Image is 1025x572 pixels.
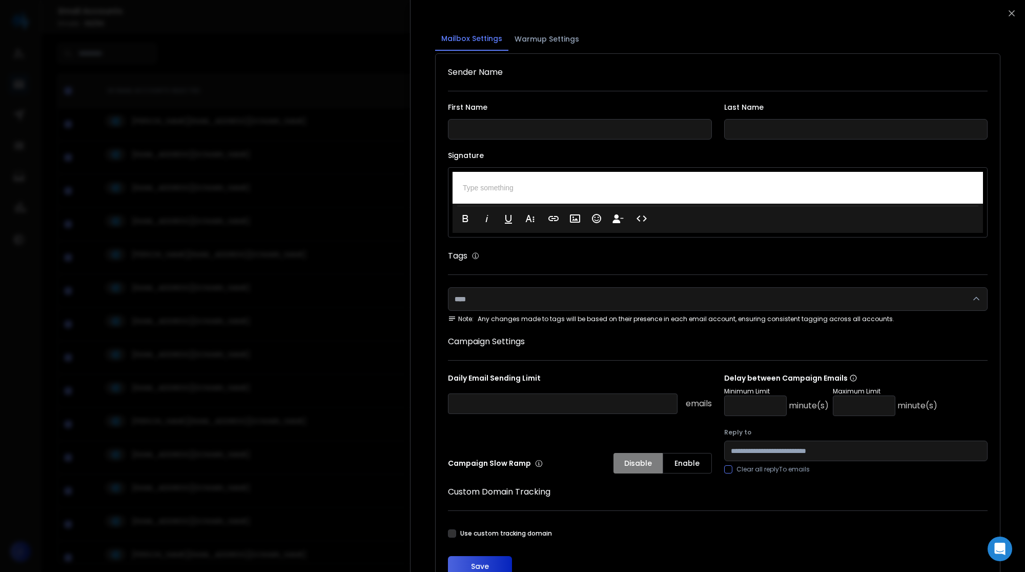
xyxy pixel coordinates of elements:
label: First Name [448,104,712,111]
p: Campaign Slow Ramp [448,458,543,468]
button: Insert Link (⌘K) [544,208,563,229]
button: Italic (⌘I) [477,208,497,229]
label: Reply to [724,428,988,437]
p: Maximum Limit [833,387,937,396]
button: Insert Image (⌘P) [565,208,585,229]
label: Last Name [724,104,988,111]
h1: Sender Name [448,66,988,78]
button: More Text [520,208,540,229]
button: Bold (⌘B) [456,208,475,229]
span: Note: [448,315,474,323]
h1: Campaign Settings [448,336,988,348]
p: minute(s) [789,400,829,412]
p: minute(s) [897,400,937,412]
label: Use custom tracking domain [460,529,552,538]
p: Minimum Limit [724,387,829,396]
button: Insert Unsubscribe Link [608,208,628,229]
h1: Tags [448,250,467,262]
p: Daily Email Sending Limit [448,373,712,387]
button: Disable [613,453,663,474]
button: Warmup Settings [508,28,585,50]
div: Any changes made to tags will be based on their presence in each email account, ensuring consiste... [448,315,988,323]
label: Clear all replyTo emails [736,465,810,474]
h1: Custom Domain Tracking [448,486,988,498]
label: Signature [448,152,988,159]
button: Emoticons [587,208,606,229]
button: Enable [663,453,712,474]
button: Underline (⌘U) [499,208,518,229]
button: Code View [632,208,651,229]
div: Open Intercom Messenger [988,537,1012,561]
p: emails [686,398,712,410]
p: Delay between Campaign Emails [724,373,937,383]
button: Mailbox Settings [435,27,508,51]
